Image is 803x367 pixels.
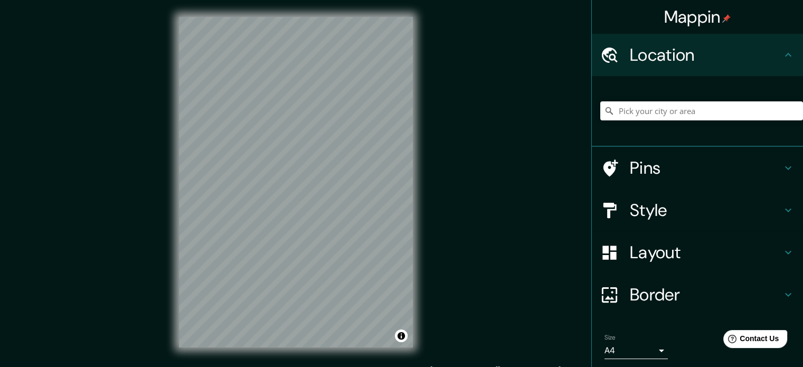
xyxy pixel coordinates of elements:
[592,274,803,316] div: Border
[630,157,782,178] h4: Pins
[179,17,413,347] canvas: Map
[630,284,782,305] h4: Border
[592,231,803,274] div: Layout
[604,333,616,342] label: Size
[630,200,782,221] h4: Style
[395,330,408,342] button: Toggle attribution
[592,34,803,76] div: Location
[722,14,731,23] img: pin-icon.png
[709,326,791,355] iframe: Help widget launcher
[592,189,803,231] div: Style
[630,242,782,263] h4: Layout
[664,6,731,27] h4: Mappin
[630,44,782,65] h4: Location
[592,147,803,189] div: Pins
[600,101,803,120] input: Pick your city or area
[604,342,668,359] div: A4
